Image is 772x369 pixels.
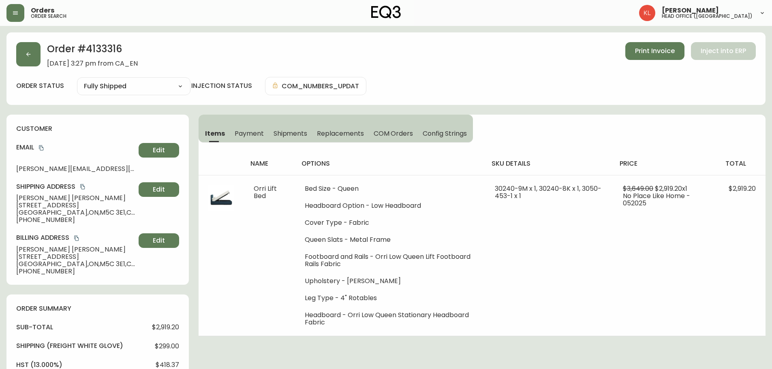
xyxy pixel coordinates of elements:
[16,260,135,268] span: [GEOGRAPHIC_DATA] , ON , M5C 3E1 , CA
[208,185,234,211] img: 8f490709-ccf0-4217-9665-095d53e4f823Optional[orri-lift-fabric-bed].jpg
[305,311,475,326] li: Headboard - Orri Low Queen Stationary Headboard Fabric
[31,7,54,14] span: Orders
[254,184,277,200] span: Orri Lift Bed
[623,184,653,193] span: $3,649.00
[620,159,712,168] h4: price
[153,185,165,194] span: Edit
[302,159,479,168] h4: options
[662,7,719,14] span: [PERSON_NAME]
[31,14,66,19] h5: order search
[155,343,179,350] span: $299.00
[495,184,601,200] span: 30240-9M x 1, 30240-8K x 1, 3050-453-1 x 1
[655,184,687,193] span: $2,919.20 x 1
[635,47,675,55] span: Print Invoice
[305,294,475,302] li: Leg Type - 4" Rotables
[725,159,759,168] h4: total
[16,341,123,350] h4: Shipping ( Freight White Glove )
[16,304,179,313] h4: order summary
[73,234,81,242] button: copy
[305,185,475,192] li: Bed Size - Queen
[235,129,264,138] span: Payment
[16,81,64,90] label: order status
[305,277,475,285] li: Upholstery - [PERSON_NAME]
[639,5,655,21] img: 2c0c8aa7421344cf0398c7f872b772b5
[37,144,45,152] button: copy
[16,268,135,275] span: [PHONE_NUMBER]
[16,323,53,332] h4: sub-total
[305,236,475,243] li: Queen Slats - Metal Frame
[623,191,690,208] span: No Place Like Home - 052025
[139,233,179,248] button: Edit
[191,81,252,90] h4: injection status
[625,42,684,60] button: Print Invoice
[16,143,135,152] h4: Email
[305,253,475,268] li: Footboard and Rails - Orri Low Queen Lift Footboard Rails Fabric
[16,182,135,191] h4: Shipping Address
[374,129,413,138] span: COM Orders
[153,236,165,245] span: Edit
[16,209,135,216] span: [GEOGRAPHIC_DATA] , ON , M5C 3E1 , CA
[139,182,179,197] button: Edit
[371,6,401,19] img: logo
[16,124,179,133] h4: customer
[662,14,753,19] h5: head office ([GEOGRAPHIC_DATA])
[250,159,289,168] h4: name
[205,129,225,138] span: Items
[423,129,466,138] span: Config Strings
[139,143,179,158] button: Edit
[16,165,135,173] span: [PERSON_NAME][EMAIL_ADDRESS][PERSON_NAME][DOMAIN_NAME]
[305,202,475,209] li: Headboard Option - Low Headboard
[16,246,135,253] span: [PERSON_NAME] [PERSON_NAME]
[153,146,165,155] span: Edit
[16,202,135,209] span: [STREET_ADDRESS]
[492,159,607,168] h4: sku details
[729,184,756,193] span: $2,919.20
[152,324,179,331] span: $2,919.20
[16,194,135,202] span: [PERSON_NAME] [PERSON_NAME]
[47,60,138,67] span: [DATE] 3:27 pm from CA_EN
[305,219,475,226] li: Cover Type - Fabric
[317,129,364,138] span: Replacements
[156,361,179,369] span: $418.37
[274,129,308,138] span: Shipments
[16,216,135,224] span: [PHONE_NUMBER]
[16,253,135,260] span: [STREET_ADDRESS]
[79,183,87,191] button: copy
[16,233,135,242] h4: Billing Address
[47,42,138,60] h2: Order # 4133316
